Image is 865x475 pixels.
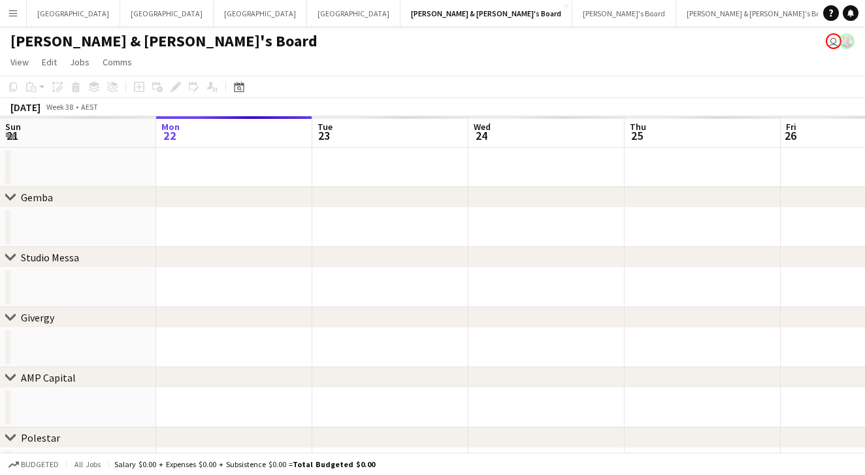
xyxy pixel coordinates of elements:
span: 21 [3,128,21,143]
span: Fri [786,121,796,133]
div: Polestar [21,431,60,444]
span: Total Budgeted $0.00 [293,459,375,469]
a: View [5,54,34,71]
div: Gemba [21,191,53,204]
span: Thu [630,121,646,133]
span: 24 [472,128,491,143]
button: [GEOGRAPHIC_DATA] [120,1,214,26]
button: [GEOGRAPHIC_DATA] [307,1,400,26]
span: Wed [474,121,491,133]
span: All jobs [72,459,103,469]
app-user-avatar: Jenny Tu [826,33,841,49]
a: Jobs [65,54,95,71]
button: [PERSON_NAME] & [PERSON_NAME]'s Board [676,1,843,26]
span: Edit [42,56,57,68]
span: Jobs [70,56,90,68]
span: 25 [628,128,646,143]
button: [GEOGRAPHIC_DATA] [214,1,307,26]
span: Mon [161,121,180,133]
span: Sun [5,121,21,133]
span: 22 [159,128,180,143]
button: Budgeted [7,457,61,472]
div: [DATE] [10,101,41,114]
span: Tue [318,121,333,133]
span: Week 38 [43,102,76,112]
h1: [PERSON_NAME] & [PERSON_NAME]'s Board [10,31,318,51]
button: [PERSON_NAME] & [PERSON_NAME]'s Board [400,1,572,26]
div: AEST [81,102,98,112]
span: Comms [103,56,132,68]
div: AMP Capital [21,371,76,384]
div: Studio Messa [21,251,79,264]
div: Givergy [21,311,54,324]
div: Salary $0.00 + Expenses $0.00 + Subsistence $0.00 = [114,459,375,469]
a: Comms [97,54,137,71]
button: [GEOGRAPHIC_DATA] [27,1,120,26]
app-user-avatar: Neil Burton [839,33,855,49]
button: [PERSON_NAME]'s Board [572,1,676,26]
span: 23 [316,128,333,143]
span: View [10,56,29,68]
a: Edit [37,54,62,71]
span: 26 [784,128,796,143]
span: Budgeted [21,460,59,469]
